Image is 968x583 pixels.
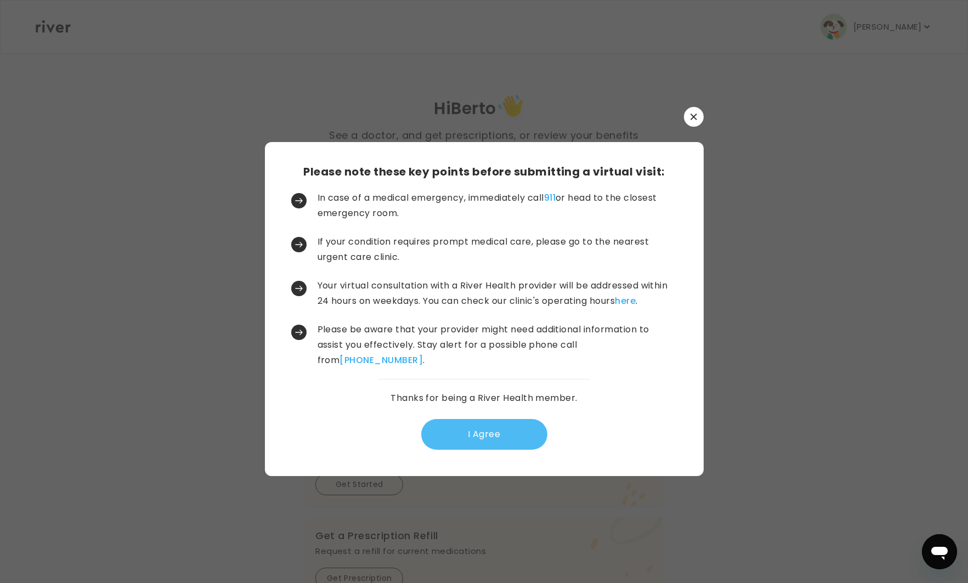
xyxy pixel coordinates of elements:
[615,295,636,307] a: here
[318,322,675,368] p: Please be aware that your provider might need additional information to assist you effectively. S...
[318,278,675,309] p: Your virtual consultation with a River Health provider will be addressed within 24 hours on weekd...
[544,191,556,204] a: 911
[318,190,675,221] p: In case of a medical emergency, immediately call or head to the closest emergency room.
[339,354,423,366] a: [PHONE_NUMBER]
[303,164,664,179] h3: Please note these key points before submitting a virtual visit:
[922,534,957,569] iframe: Button to launch messaging window
[421,419,547,450] button: I Agree
[390,390,578,406] p: Thanks for being a River Health member.
[318,234,675,265] p: If your condition requires prompt medical care, please go to the nearest urgent care clinic.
